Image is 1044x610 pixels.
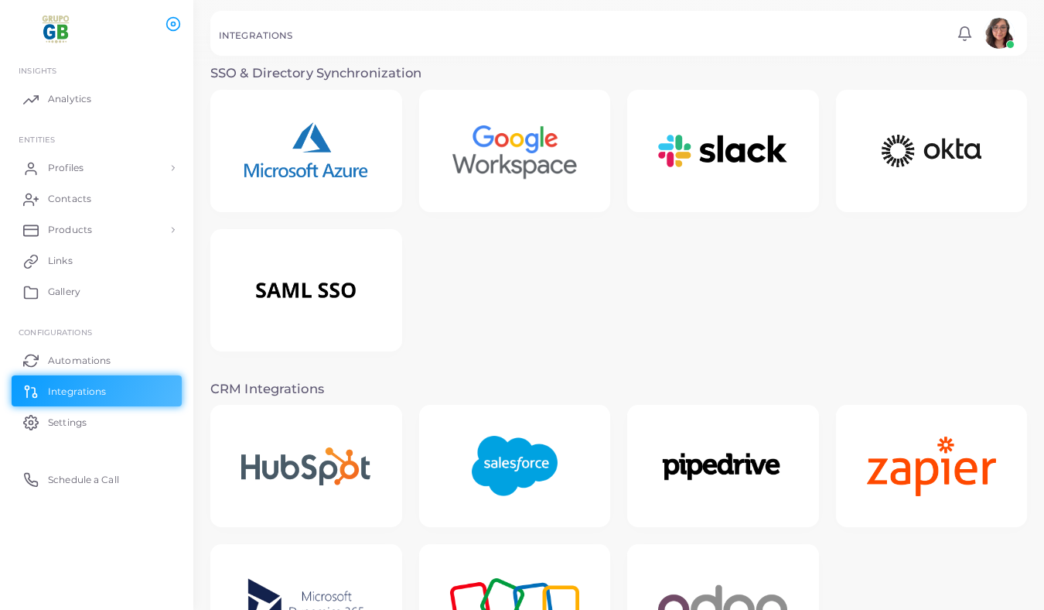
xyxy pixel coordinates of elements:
[984,18,1015,49] img: avatar
[848,418,1015,514] img: Zapier
[12,344,182,375] a: Automations
[640,431,807,502] img: Pipedrive
[48,223,92,237] span: Products
[48,285,80,299] span: Gallery
[19,327,92,337] span: Configurations
[48,161,84,175] span: Profiles
[12,276,182,307] a: Gallery
[12,84,182,115] a: Analytics
[48,473,119,487] span: Schedule a Call
[48,92,91,106] span: Analytics
[19,135,55,144] span: ENTITIES
[12,464,182,495] a: Schedule a Call
[48,416,87,430] span: Settings
[48,354,111,368] span: Automations
[12,183,182,214] a: Contacts
[12,375,182,406] a: Integrations
[12,214,182,245] a: Products
[12,152,182,183] a: Profiles
[48,385,106,399] span: Integrations
[210,66,1027,81] h3: SSO & Directory Synchronization
[12,406,182,437] a: Settings
[48,254,73,268] span: Links
[223,429,390,503] img: Hubspot
[219,30,292,41] h5: INTEGRATIONS
[210,382,1027,397] h3: CRM Integrations
[224,103,388,200] img: Microsoft Azure
[19,66,56,75] span: INSIGHTS
[48,192,91,206] span: Contacts
[979,18,1018,49] a: avatar
[848,116,1015,186] img: Okta
[453,418,575,515] img: Salesforce
[14,15,100,43] img: logo
[432,103,598,199] img: Google Workspace
[640,116,807,186] img: Slack
[223,255,390,325] img: SAML
[12,245,182,276] a: Links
